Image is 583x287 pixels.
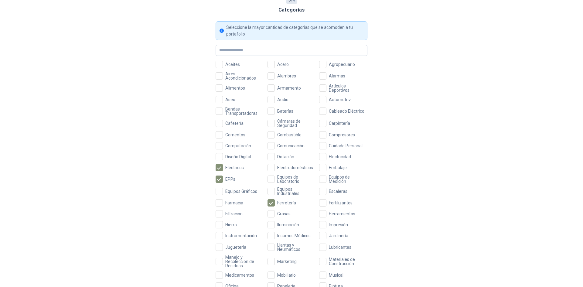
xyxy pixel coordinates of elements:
span: Manejo y Recolección de Residuos [223,255,264,268]
span: Iluminación [275,223,302,227]
span: Musical [326,273,346,277]
span: Grasas [275,212,293,216]
span: Compresores [326,133,357,137]
span: Marketing [275,259,299,264]
span: Combustible [275,133,304,137]
span: Alambres [275,74,298,78]
span: Artículos Deportivos [326,84,367,92]
span: Armamento [275,86,303,90]
span: Comunicación [275,144,307,148]
span: Cafetería [223,121,246,125]
span: Eléctricos [223,166,246,170]
span: Farmacia [223,201,246,205]
span: Impresión [326,223,350,227]
span: Ferretería [275,201,298,205]
span: Acero [275,62,291,67]
span: Fertilizantes [326,201,355,205]
span: Diseño Digital [223,155,254,159]
span: Equipos de Medición [326,175,367,183]
span: Alarmas [326,74,348,78]
span: Equipos de Laboratorio [275,175,316,183]
span: info-circle [220,29,224,33]
span: Aseo [223,97,238,102]
span: Equipos Industriales [275,187,316,196]
span: Materiales de Construcción [326,257,367,266]
span: Filtración [223,212,245,216]
span: Cableado Eléctrico [326,109,367,113]
span: Agropecuario [326,62,357,67]
span: Carpintería [326,121,353,125]
span: Equipos Gráficos [223,189,260,193]
span: Dotación [275,155,297,159]
span: Medicamentos [223,273,257,277]
span: Lubricantes [326,245,354,249]
span: Escaleras [326,189,350,193]
span: Electricidad [326,155,353,159]
span: Jardinería [326,234,351,238]
span: Llantas y Neumáticos [275,243,316,251]
span: Aceites [223,62,242,67]
span: Instrumentación [223,234,259,238]
span: Bandas Transportadoras [223,107,264,115]
span: Juguetería [223,245,249,249]
span: EPPs [223,177,238,181]
span: Cementos [223,133,248,137]
span: Automotriz [326,97,353,102]
span: Cámaras de Seguridad [275,119,316,128]
span: Aires Acondicionados [223,72,264,80]
span: Herramientas [326,212,358,216]
span: Alimentos [223,86,247,90]
span: Embalaje [326,166,349,170]
h3: Categorías [278,6,305,14]
span: Cuidado Personal [326,144,365,148]
span: Audio [275,97,291,102]
span: Hierro [223,223,239,227]
span: Insumos Médicos [275,234,313,238]
span: Baterías [275,109,296,113]
span: Computación [223,144,254,148]
div: Seleccione la mayor cantidad de categorias que se acomoden a tu portafolio [226,24,363,37]
span: Electrodomésticos [275,166,315,170]
span: Mobiliario [275,273,298,277]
